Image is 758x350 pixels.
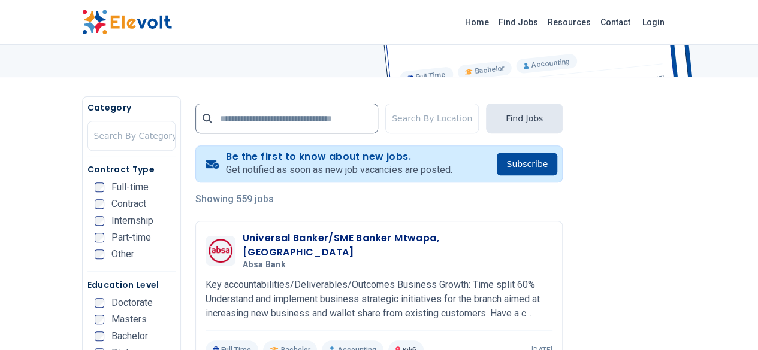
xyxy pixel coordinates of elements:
a: Find Jobs [494,13,543,32]
h5: Education Level [87,279,176,291]
h4: Be the first to know about new jobs. [226,151,452,163]
input: Part-time [95,233,104,242]
button: Subscribe [497,153,557,175]
p: Key accountabilities/Deliverables/Outcomes Business Growth: Time split 60% Understand and impleme... [206,278,552,321]
input: Other [95,249,104,259]
span: Part-time [111,233,151,242]
span: Doctorate [111,298,153,308]
span: Other [111,249,134,259]
input: Doctorate [95,298,104,308]
span: Absa Bank [243,260,286,270]
p: Showing 559 jobs [195,192,563,206]
input: Masters [95,315,104,324]
input: Bachelor [95,331,104,341]
h3: Universal Banker/SME Banker Mtwapa, [GEOGRAPHIC_DATA] [243,231,552,260]
a: Login [635,10,672,34]
a: Contact [596,13,635,32]
h5: Contract Type [87,163,176,175]
span: Bachelor [111,331,148,341]
input: Contract [95,199,104,209]
img: Absa Bank [209,239,232,263]
span: Internship [111,216,153,226]
iframe: Chat Widget [698,293,758,350]
input: Internship [95,216,104,226]
span: Masters [111,315,147,324]
span: Full-time [111,182,149,192]
a: Resources [543,13,596,32]
h5: Category [87,102,176,114]
p: Get notified as soon as new job vacancies are posted. [226,163,452,177]
img: Elevolt [82,10,172,35]
button: Find Jobs [486,104,563,133]
input: Full-time [95,182,104,192]
a: Home [460,13,494,32]
span: Contract [111,199,146,209]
